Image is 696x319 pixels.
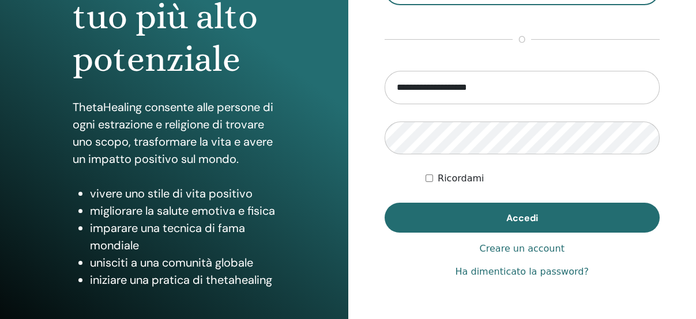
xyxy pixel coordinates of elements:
[506,212,538,224] span: Accedi
[90,202,276,219] li: migliorare la salute emotiva e fisica
[73,98,276,168] p: ThetaHealing consente alle persone di ogni estrazione e religione di trovare uno scopo, trasforma...
[90,219,276,254] li: imparare una tecnica di fama mondiale
[90,271,276,288] li: iniziare una pratica di thetahealing
[456,265,589,279] a: Ha dimenticato la password?
[438,172,484,185] label: Ricordami
[513,33,531,47] span: o
[90,185,276,202] li: vivere uno stile di vita positivo
[385,203,660,233] button: Accedi
[426,172,660,185] div: Keep me authenticated indefinitely or until I manually logout
[480,242,565,256] a: Creare un account
[90,254,276,271] li: unisciti a una comunità globale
